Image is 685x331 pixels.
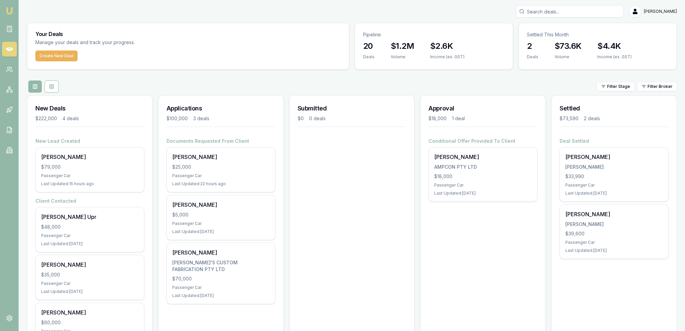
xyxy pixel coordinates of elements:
[452,115,465,122] div: 1 deal
[363,41,375,52] h3: 20
[172,201,270,209] div: [PERSON_NAME]
[41,241,139,246] div: Last Updated: [DATE]
[41,213,139,221] div: [PERSON_NAME] Upr
[167,104,275,113] h3: Applications
[41,233,139,238] div: Passenger Car
[560,138,668,144] h4: Deal Settled
[363,54,375,60] div: Deals
[167,138,275,144] h4: Documents Requested From Client
[41,319,139,326] div: $60,000
[35,138,144,144] h4: New Lead Created
[41,289,139,294] div: Last Updated: [DATE]
[637,82,677,91] button: Filter Broker
[41,281,139,286] div: Passenger Car
[565,173,663,180] div: $33,990
[41,164,139,170] div: $79,000
[172,153,270,161] div: [PERSON_NAME]
[430,54,465,60] div: Income (ex. GST)
[565,240,663,245] div: Passenger Car
[363,31,505,38] p: Pipeline
[167,115,188,122] div: $100,000
[527,41,538,52] h3: 2
[298,104,407,113] h3: Submitted
[565,191,663,196] div: Last Updated: [DATE]
[560,104,668,113] h3: Settled
[41,271,139,278] div: $35,000
[35,51,78,61] button: Create New Deal
[62,115,79,122] div: 4 deals
[565,210,663,218] div: [PERSON_NAME]
[434,164,532,170] div: AMPCON PTY LTD
[434,153,532,161] div: [PERSON_NAME]
[527,54,538,60] div: Deals
[565,153,663,161] div: [PERSON_NAME]
[434,183,532,188] div: Passenger Car
[565,164,663,170] div: [PERSON_NAME]
[172,293,270,298] div: Last Updated: [DATE]
[41,308,139,317] div: [PERSON_NAME]
[434,173,532,180] div: $18,000
[434,191,532,196] div: Last Updated: [DATE]
[172,275,270,282] div: $70,000
[41,181,139,187] div: Last Updated: 15 hours ago
[391,41,414,52] h3: $1.2M
[597,41,632,52] h3: $4.4K
[565,221,663,228] div: [PERSON_NAME]
[565,183,663,188] div: Passenger Car
[597,54,632,60] div: Income (ex. GST)
[428,138,537,144] h4: Conditional Offer Provided To Client
[193,115,209,122] div: 3 deals
[35,31,341,37] h3: Your Deals
[35,198,144,204] h4: Client Contacted
[428,104,537,113] h3: Approval
[560,115,578,122] div: $73,590
[555,41,581,52] h3: $73.6K
[298,115,304,122] div: $0
[172,181,270,187] div: Last Updated: 22 hours ago
[391,54,414,60] div: Volume
[597,82,634,91] button: Filter Stage
[565,248,663,253] div: Last Updated: [DATE]
[555,54,581,60] div: Volume
[35,115,57,122] div: $222,000
[172,259,270,273] div: [PERSON_NAME]'S CUSTOM FABRICATION PTY LTD
[35,104,144,113] h3: New Deals
[172,164,270,170] div: $25,000
[172,285,270,290] div: Passenger Car
[5,7,13,15] img: emu-icon-u.png
[172,229,270,234] div: Last Updated: [DATE]
[41,224,139,230] div: $48,000
[428,115,447,122] div: $18,000
[565,230,663,237] div: $39,600
[41,173,139,178] div: Passenger Car
[41,261,139,269] div: [PERSON_NAME]
[516,5,624,18] input: Search deals
[648,84,673,89] span: Filter Broker
[35,39,208,46] p: Manage your deals and track your progress.
[527,31,668,38] p: Settled This Month
[430,41,465,52] h3: $2.6K
[172,211,270,218] div: $5,000
[172,173,270,178] div: Passenger Car
[584,115,600,122] div: 2 deals
[172,221,270,226] div: Passenger Car
[644,9,677,14] span: [PERSON_NAME]
[607,84,630,89] span: Filter Stage
[172,249,270,257] div: [PERSON_NAME]
[41,153,139,161] div: [PERSON_NAME]
[309,115,326,122] div: 0 deals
